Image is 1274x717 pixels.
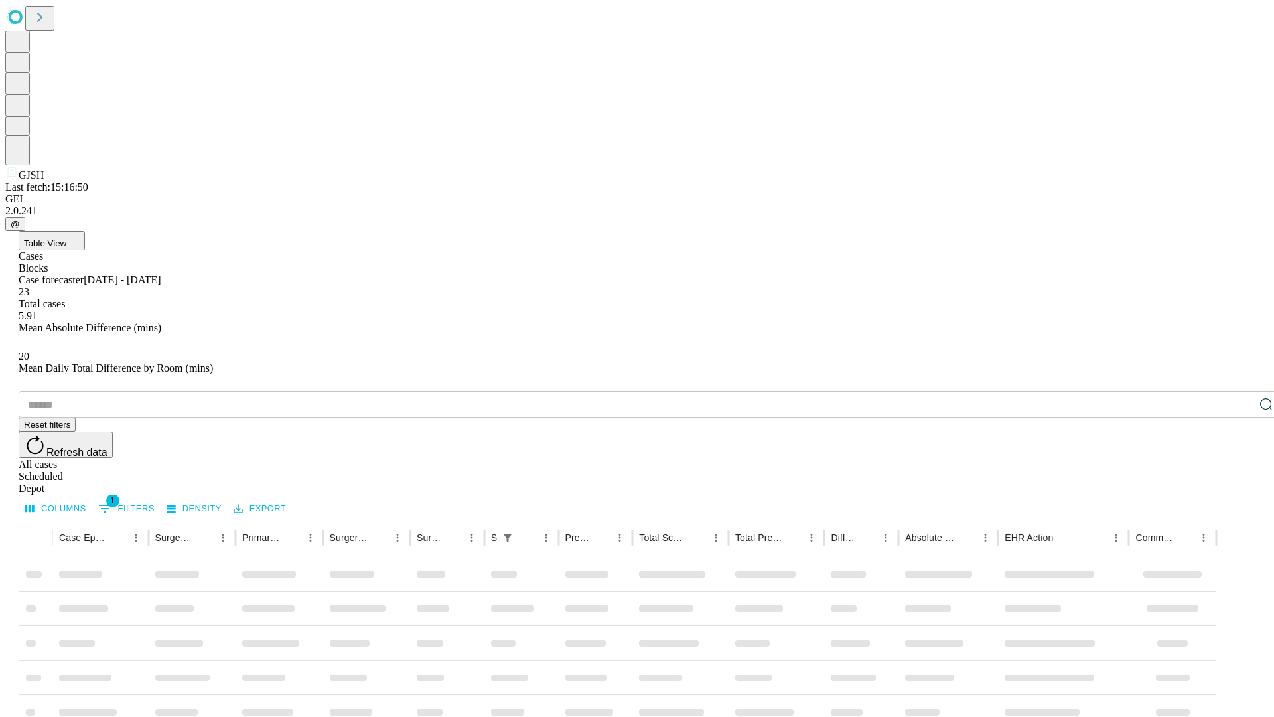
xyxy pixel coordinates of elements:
div: GEI [5,193,1269,205]
button: Show filters [95,498,158,519]
div: Surgery Name [330,532,368,543]
button: Menu [976,528,995,547]
button: Sort [957,528,976,547]
button: Sort [518,528,537,547]
button: Sort [784,528,802,547]
div: Total Predicted Duration [735,532,783,543]
span: Reset filters [24,420,70,430]
button: Menu [537,528,555,547]
span: Mean Daily Total Difference by Room (mins) [19,362,213,374]
span: Refresh data [46,447,107,458]
div: Comments [1135,532,1174,543]
span: 5.91 [19,310,37,321]
button: Sort [444,528,462,547]
button: Menu [1107,528,1125,547]
div: Primary Service [242,532,281,543]
button: Table View [19,231,85,250]
button: Menu [214,528,232,547]
button: Show filters [498,528,517,547]
div: Surgeon Name [155,532,194,543]
button: Menu [1194,528,1213,547]
span: 20 [19,351,29,362]
button: Select columns [22,499,90,519]
button: Menu [388,528,407,547]
div: 2.0.241 [5,205,1269,217]
button: Sort [858,528,877,547]
button: Sort [1176,528,1194,547]
div: 1 active filter [498,528,517,547]
span: Mean Absolute Difference (mins) [19,322,161,333]
button: Menu [462,528,481,547]
span: [DATE] - [DATE] [84,274,161,285]
div: Case Epic Id [59,532,107,543]
button: Sort [195,528,214,547]
button: Sort [592,528,610,547]
button: Menu [877,528,895,547]
span: @ [11,219,20,229]
div: Surgery Date [417,532,443,543]
span: Total cases [19,298,65,309]
button: Menu [127,528,145,547]
span: GJSH [19,169,44,181]
button: Sort [370,528,388,547]
button: Sort [688,528,707,547]
button: Sort [108,528,127,547]
span: 23 [19,286,29,297]
div: Total Scheduled Duration [639,532,687,543]
div: Predicted In Room Duration [565,532,591,543]
div: Scheduled In Room Duration [491,532,497,543]
button: Sort [283,528,301,547]
div: Difference [831,532,857,543]
button: Menu [301,528,320,547]
button: Menu [707,528,725,547]
button: Reset filters [19,418,76,432]
span: Table View [24,238,66,248]
button: Refresh data [19,432,113,458]
button: Menu [610,528,629,547]
button: Export [230,499,289,519]
div: Absolute Difference [905,532,956,543]
button: Density [163,499,225,519]
span: Last fetch: 15:16:50 [5,181,88,193]
button: @ [5,217,25,231]
div: EHR Action [1005,532,1053,543]
span: 1 [106,494,119,507]
span: Case forecaster [19,274,84,285]
button: Menu [802,528,821,547]
button: Sort [1054,528,1073,547]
